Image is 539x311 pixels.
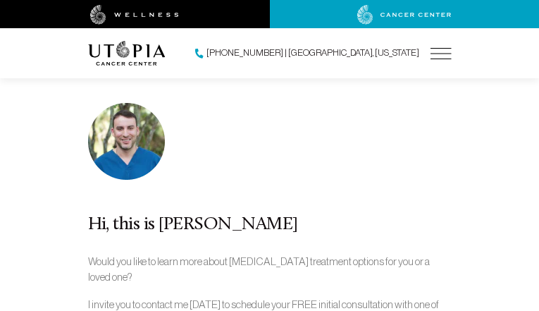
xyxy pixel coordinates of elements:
[357,5,452,25] img: cancer center
[88,214,452,237] div: Hi, this is [PERSON_NAME]
[206,47,419,60] span: [PHONE_NUMBER] | [GEOGRAPHIC_DATA], [US_STATE]
[195,47,419,61] a: [PHONE_NUMBER] | [GEOGRAPHIC_DATA], [US_STATE]
[88,41,166,66] img: logo
[88,254,452,286] p: Would you like to learn more about [MEDICAL_DATA] treatment options for you or a loved one?
[90,5,179,25] img: wellness
[88,103,165,180] img: photo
